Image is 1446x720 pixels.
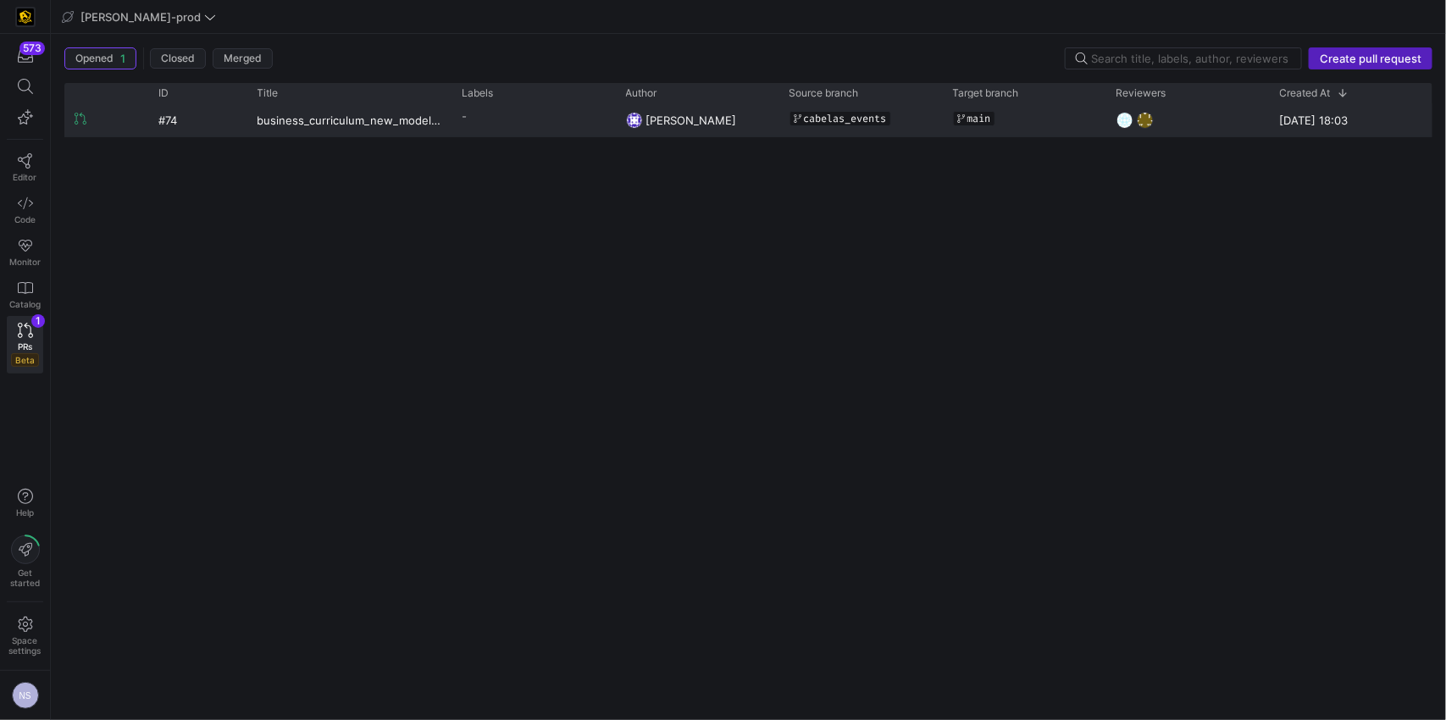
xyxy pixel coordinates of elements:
[19,42,45,55] div: 573
[1280,87,1331,99] span: Created At
[58,6,220,28] button: [PERSON_NAME]-prod
[7,41,43,71] button: 573
[7,678,43,713] button: NS
[64,47,136,69] button: Opened1
[80,10,201,24] span: [PERSON_NAME]-prod
[7,529,43,595] button: Getstarted
[10,568,40,588] span: Get started
[31,314,45,328] div: 1
[1320,52,1421,65] span: Create pull request
[258,87,279,99] span: Title
[161,53,195,64] span: Closed
[7,147,43,189] a: Editor
[120,52,125,65] span: 1
[463,87,494,99] span: Labels
[14,214,36,224] span: Code
[9,299,41,309] span: Catalog
[953,87,1019,99] span: Target branch
[1137,112,1154,129] img: https://secure.gravatar.com/avatar/332e4ab4f8f73db06c2cf0bfcf19914be04f614aded7b53ca0c4fd3e75c0e2...
[224,53,262,64] span: Merged
[7,231,43,274] a: Monitor
[463,111,468,122] span: -
[159,87,169,99] span: ID
[11,353,39,367] span: Beta
[967,113,991,125] span: main
[12,682,39,709] div: NS
[7,3,43,31] a: https://storage.googleapis.com/y42-prod-data-exchange/images/uAsz27BndGEK0hZWDFeOjoxA7jCwgK9jE472...
[75,53,114,64] span: Opened
[7,316,43,374] a: PRsBeta1
[804,113,887,125] span: cabelas_events
[14,507,36,518] span: Help
[258,104,442,136] a: business_curriculum_new_models_addtion
[9,257,41,267] span: Monitor
[213,48,273,69] button: Merged
[626,112,643,129] img: https://secure.gravatar.com/avatar/e200ad0c12bb49864ec62671df577dc1f004127e33c27085bc121970d062b3...
[1116,87,1166,99] span: Reviewers
[18,341,32,352] span: PRs
[1270,103,1433,136] div: [DATE] 18:03
[7,189,43,231] a: Code
[1091,52,1291,65] input: Search title, labels, author, reviewers
[646,114,737,127] span: [PERSON_NAME]
[9,635,42,656] span: Space settings
[1116,112,1133,129] img: https://secure.gravatar.com/avatar/93624b85cfb6a0d6831f1d6e8dbf2768734b96aa2308d2c902a4aae71f619b...
[150,48,206,69] button: Closed
[626,87,657,99] span: Author
[7,609,43,663] a: Spacesettings
[789,87,859,99] span: Source branch
[7,274,43,316] a: Catalog
[1309,47,1432,69] button: Create pull request
[7,481,43,525] button: Help
[14,172,37,182] span: Editor
[149,103,247,136] div: #74
[17,8,34,25] img: https://storage.googleapis.com/y42-prod-data-exchange/images/uAsz27BndGEK0hZWDFeOjoxA7jCwgK9jE472...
